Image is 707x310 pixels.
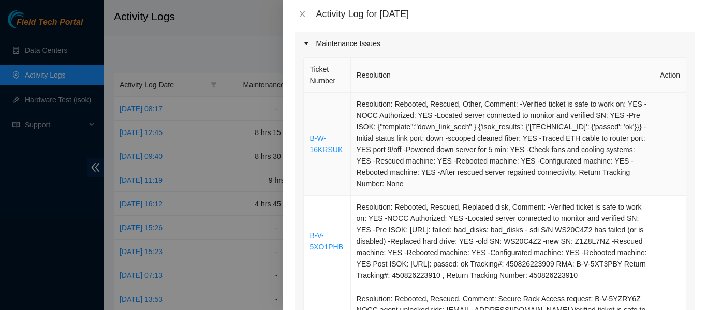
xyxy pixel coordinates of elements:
[351,196,654,287] td: Resolution: Rebooted, Rescued, Replaced disk, Comment: -Verified ticket is safe to work on: YES -...
[310,231,343,251] a: B-V-5XO1PHB
[654,58,686,93] th: Action
[351,58,654,93] th: Resolution
[303,40,310,47] span: caret-right
[295,9,310,19] button: Close
[351,93,654,196] td: Resolution: Rebooted, Rescued, Other, Comment: -Verified ticket is safe to work on: YES -NOCC Aut...
[295,32,695,55] div: Maintenance Issues
[316,8,695,20] div: Activity Log for [DATE]
[310,134,343,154] a: B-W-16KRSUK
[298,10,306,18] span: close
[304,58,350,93] th: Ticket Number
